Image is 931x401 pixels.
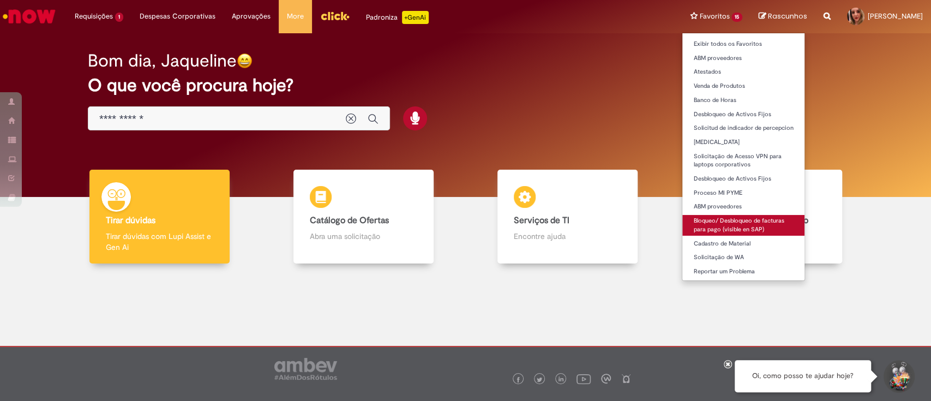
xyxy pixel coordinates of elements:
span: Requisições [75,11,113,22]
p: Encontre ajuda [514,231,621,242]
a: Cadastro de Material [682,238,804,250]
img: logo_footer_workplace.png [601,374,611,384]
b: Serviços de TI [514,215,569,226]
a: ABM proveedores [682,52,804,64]
span: [PERSON_NAME] [868,11,923,21]
span: 1 [115,13,123,22]
span: Favoritos [699,11,729,22]
a: Desbloqueo de Activos Fijos [682,109,804,121]
a: Bloqueo/ Desbloqueo de facturas para pago (visible en SAP) [682,215,804,235]
img: logo_footer_ambev_rotulo_gray.png [274,358,337,380]
a: Atestados [682,66,804,78]
a: Catálogo de Ofertas Abra uma solicitação [261,170,465,264]
a: Desbloqueo de Activos Fijos [682,173,804,185]
a: ABM proveedores [682,201,804,213]
span: More [287,11,304,22]
span: Despesas Corporativas [140,11,215,22]
img: happy-face.png [237,53,253,69]
img: logo_footer_linkedin.png [558,376,564,383]
button: Iniciar Conversa de Suporte [882,360,915,393]
h2: Bom dia, Jaqueline [88,51,237,70]
img: click_logo_yellow_360x200.png [320,8,350,24]
p: +GenAi [402,11,429,24]
span: Aprovações [232,11,271,22]
a: Reportar um Problema [682,266,804,278]
h2: O que você procura hoje? [88,76,843,95]
p: Tirar dúvidas com Lupi Assist e Gen Ai [106,231,213,253]
a: Base de Conhecimento Consulte e aprenda [670,170,874,264]
a: Solicitud de indicador de percepcion [682,122,804,134]
img: logo_footer_youtube.png [576,372,591,386]
span: 15 [731,13,742,22]
img: logo_footer_naosei.png [621,374,631,384]
img: logo_footer_facebook.png [515,377,521,382]
img: ServiceNow [1,5,57,27]
a: Rascunhos [759,11,807,22]
ul: Favoritos [682,33,805,281]
div: Oi, como posso te ajudar hoje? [735,360,871,392]
b: Tirar dúvidas [106,215,155,226]
a: Venda de Produtos [682,80,804,92]
a: [MEDICAL_DATA] [682,136,804,148]
a: Tirar dúvidas Tirar dúvidas com Lupi Assist e Gen Ai [57,170,261,264]
a: Solicitação de Acesso VPN para laptops corporativos [682,151,804,171]
a: Banco de Horas [682,94,804,106]
a: Exibir todos os Favoritos [682,38,804,50]
b: Catálogo de Ofertas [310,215,389,226]
a: Proceso MI PYME [682,187,804,199]
a: Solicitação de WA [682,252,804,264]
img: logo_footer_twitter.png [537,377,542,382]
a: Serviços de TI Encontre ajuda [466,170,670,264]
span: Rascunhos [768,11,807,21]
div: Padroniza [366,11,429,24]
p: Abra uma solicitação [310,231,417,242]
